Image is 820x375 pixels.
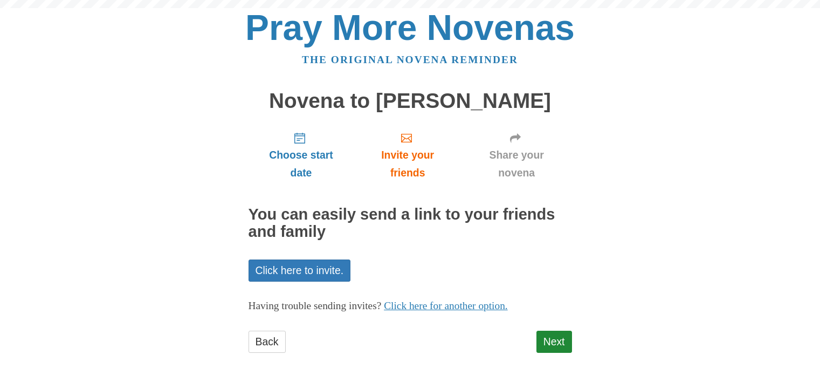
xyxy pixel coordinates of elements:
[472,146,561,182] span: Share your novena
[536,331,572,353] a: Next
[249,300,382,311] span: Having trouble sending invites?
[364,146,450,182] span: Invite your friends
[249,260,351,282] a: Click here to invite.
[245,8,575,47] a: Pray More Novenas
[302,54,518,65] a: The original novena reminder
[461,123,572,187] a: Share your novena
[249,331,286,353] a: Back
[259,146,343,182] span: Choose start date
[249,206,572,241] h2: You can easily send a link to your friends and family
[384,300,508,311] a: Click here for another option.
[249,123,354,187] a: Choose start date
[354,123,461,187] a: Invite your friends
[249,90,572,113] h1: Novena to [PERSON_NAME]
